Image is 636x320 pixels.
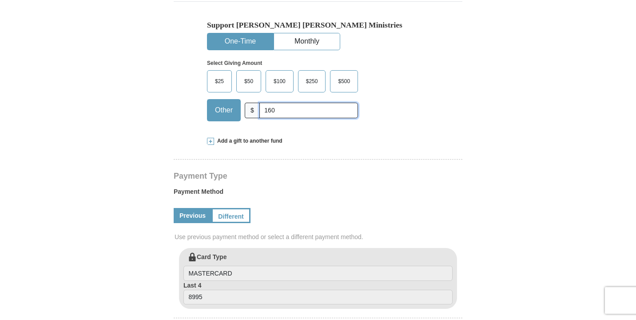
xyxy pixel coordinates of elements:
[240,75,258,88] span: $50
[174,172,462,180] h4: Payment Type
[207,60,262,66] strong: Select Giving Amount
[302,75,322,88] span: $250
[174,187,462,200] label: Payment Method
[174,208,211,223] a: Previous
[211,104,237,117] span: Other
[269,75,290,88] span: $100
[175,232,463,241] span: Use previous payment method or select a different payment method.
[183,290,453,305] input: Last 4
[211,208,250,223] a: Different
[214,137,282,145] span: Add a gift to another fund
[183,252,453,281] label: Card Type
[245,103,260,118] span: $
[207,20,429,30] h5: Support [PERSON_NAME] [PERSON_NAME] Ministries
[207,33,273,50] button: One-Time
[274,33,340,50] button: Monthly
[259,103,358,118] input: Other Amount
[211,75,228,88] span: $25
[183,266,453,281] input: Card Type
[334,75,354,88] span: $500
[183,281,453,305] label: Last 4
